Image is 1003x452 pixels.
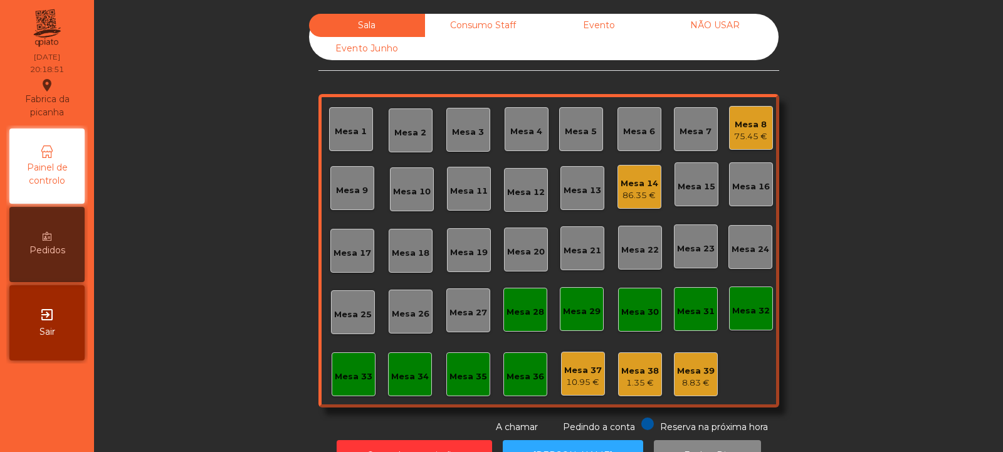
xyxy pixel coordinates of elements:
div: Mesa 38 [621,365,659,377]
div: Mesa 29 [563,305,601,318]
div: 20:18:51 [30,64,64,75]
div: Mesa 31 [677,305,715,318]
div: Mesa 1 [335,125,367,138]
span: Reserva na próxima hora [660,421,768,433]
div: Consumo Staff [425,14,541,37]
div: Evento Junho [309,37,425,60]
div: Mesa 36 [507,371,544,383]
div: 10.95 € [564,376,602,389]
div: Mesa 11 [450,185,488,197]
div: Mesa 19 [450,246,488,259]
div: Mesa 28 [507,306,544,318]
span: Pedindo a conta [563,421,635,433]
div: Mesa 25 [334,308,372,321]
div: Mesa 35 [449,371,487,383]
div: 1.35 € [621,377,659,389]
div: Mesa 13 [564,184,601,197]
div: Mesa 2 [394,127,426,139]
div: Sala [309,14,425,37]
div: Mesa 17 [333,247,371,260]
div: Mesa 33 [335,371,372,383]
span: Pedidos [29,244,65,257]
div: Mesa 37 [564,364,602,377]
i: exit_to_app [39,307,55,322]
div: Mesa 8 [734,118,767,131]
span: A chamar [496,421,538,433]
div: NÃO USAR [657,14,773,37]
div: Mesa 18 [392,247,429,260]
div: Mesa 15 [678,181,715,193]
div: Mesa 12 [507,186,545,199]
div: Mesa 34 [391,371,429,383]
div: Mesa 4 [510,125,542,138]
span: Painel de controlo [13,161,81,187]
div: Mesa 3 [452,126,484,139]
div: Mesa 14 [621,177,658,190]
div: Mesa 32 [732,305,770,317]
div: [DATE] [34,51,60,63]
div: Mesa 20 [507,246,545,258]
div: Mesa 22 [621,244,659,256]
div: Mesa 30 [621,306,659,318]
div: Mesa 21 [564,244,601,257]
div: Mesa 26 [392,308,429,320]
i: location_on [39,78,55,93]
div: Mesa 39 [677,365,715,377]
img: qpiato [31,6,62,50]
div: Mesa 7 [680,125,712,138]
div: Mesa 27 [449,307,487,319]
div: Evento [541,14,657,37]
div: 8.83 € [677,377,715,389]
div: Mesa 10 [393,186,431,198]
div: Fabrica da picanha [10,78,84,119]
div: Mesa 5 [565,125,597,138]
div: Mesa 6 [623,125,655,138]
div: 86.35 € [621,189,658,202]
div: Mesa 16 [732,181,770,193]
span: Sair [39,325,55,339]
div: Mesa 24 [732,243,769,256]
div: 75.45 € [734,130,767,143]
div: Mesa 9 [336,184,368,197]
div: Mesa 23 [677,243,715,255]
